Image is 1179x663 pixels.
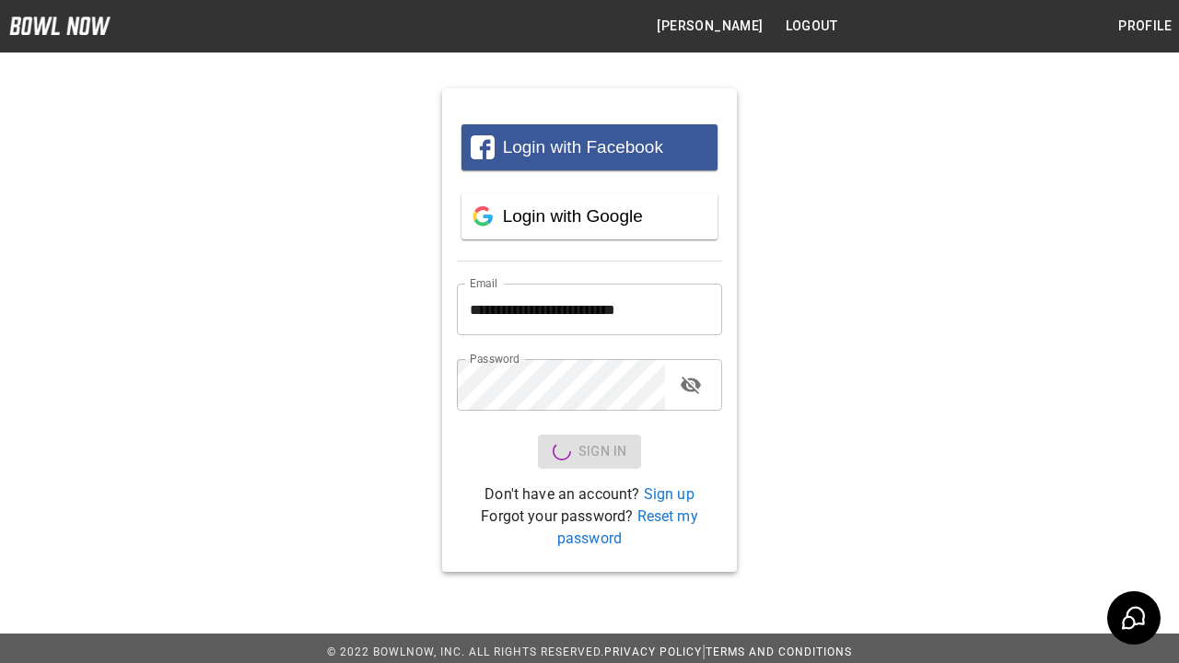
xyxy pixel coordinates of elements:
[1111,9,1179,43] button: Profile
[457,483,722,506] p: Don't have an account?
[461,193,718,239] button: Login with Google
[778,9,845,43] button: Logout
[604,646,702,658] a: Privacy Policy
[706,646,852,658] a: Terms and Conditions
[503,206,643,226] span: Login with Google
[649,9,770,43] button: [PERSON_NAME]
[461,124,718,170] button: Login with Facebook
[9,17,111,35] img: logo
[457,506,722,550] p: Forgot your password?
[644,485,695,503] a: Sign up
[672,366,709,403] button: toggle password visibility
[557,507,698,547] a: Reset my password
[327,646,604,658] span: © 2022 BowlNow, Inc. All Rights Reserved.
[503,137,663,157] span: Login with Facebook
